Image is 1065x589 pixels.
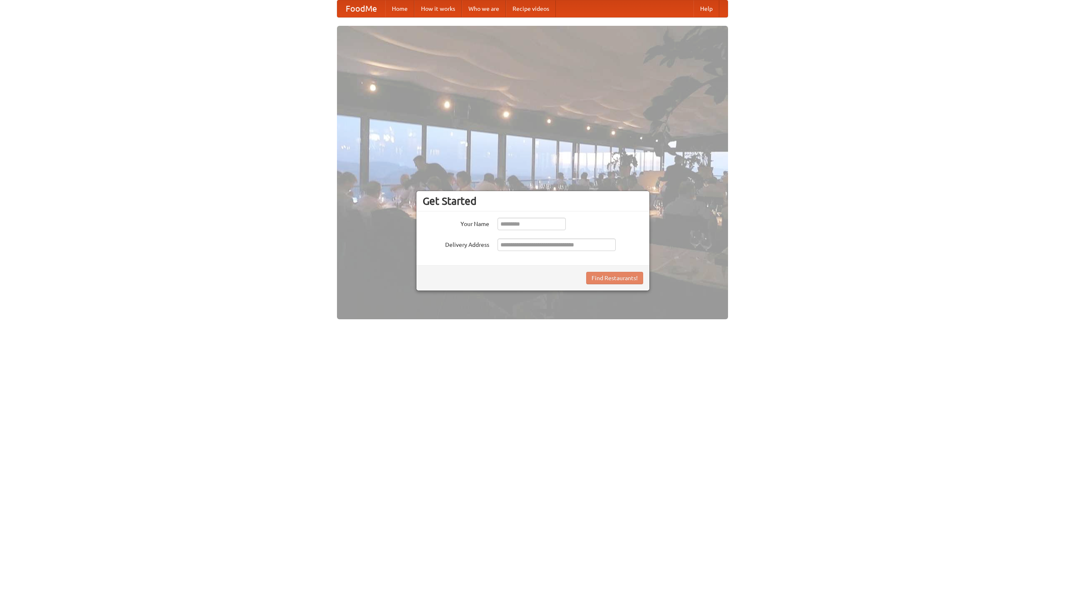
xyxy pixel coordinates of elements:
a: Help [693,0,719,17]
a: Home [385,0,414,17]
a: Recipe videos [506,0,556,17]
a: Who we are [462,0,506,17]
a: How it works [414,0,462,17]
h3: Get Started [423,195,643,207]
button: Find Restaurants! [586,272,643,284]
label: Delivery Address [423,239,489,249]
a: FoodMe [337,0,385,17]
label: Your Name [423,218,489,228]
